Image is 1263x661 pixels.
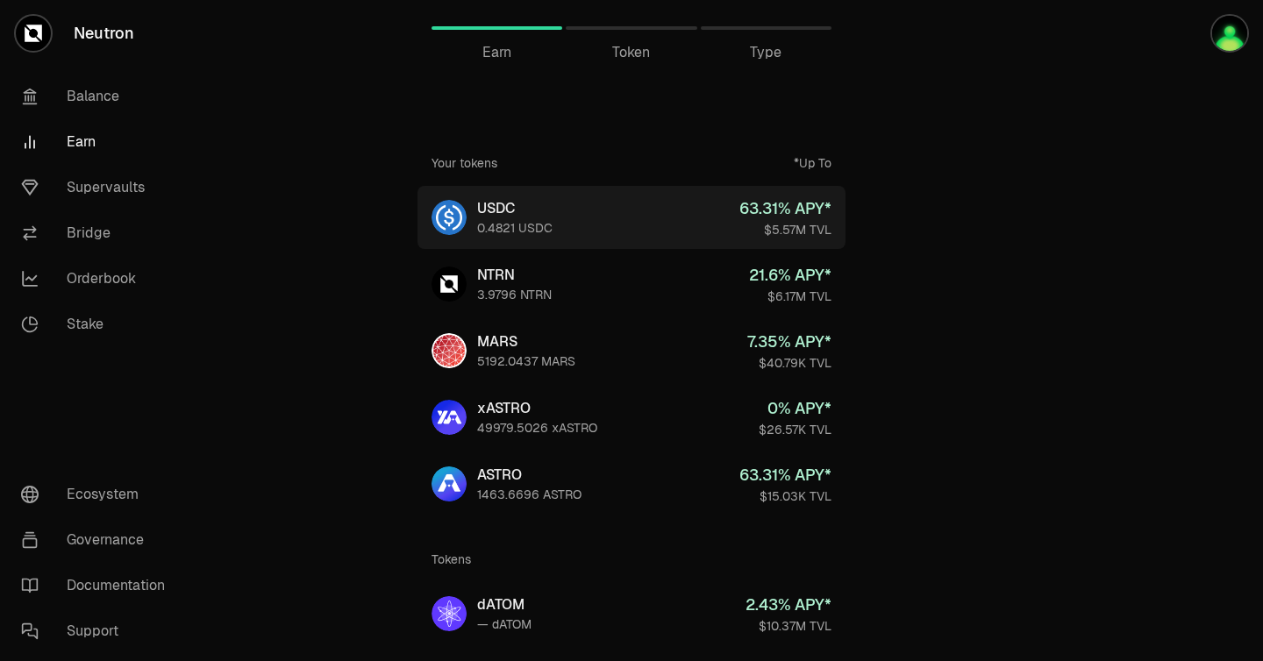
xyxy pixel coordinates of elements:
div: 7.35 % APY* [747,330,831,354]
div: NTRN [477,265,552,286]
a: USDCUSDC0.4821 USDC63.31% APY*$5.57M TVL [417,186,846,249]
a: ASTROASTRO1463.6696 ASTRO63.31% APY*$15.03K TVL [417,452,846,515]
div: $40.79K TVL [747,354,831,372]
div: $10.37M TVL [746,617,831,635]
span: Earn [482,42,511,63]
img: LFIRVEEE [1212,16,1247,51]
a: Supervaults [7,165,189,210]
img: NTRN [432,267,467,302]
div: $6.17M TVL [749,288,831,305]
div: $26.57K TVL [759,421,831,438]
div: xASTRO [477,398,597,419]
a: xASTROxASTRO49979.5026 xASTRO0% APY*$26.57K TVL [417,386,846,449]
a: Bridge [7,210,189,256]
div: 63.31 % APY* [739,196,831,221]
a: dATOMdATOM— dATOM2.43% APY*$10.37M TVL [417,582,846,645]
span: Token [612,42,650,63]
div: Tokens [432,551,471,568]
img: dATOM [432,596,467,631]
div: dATOM [477,594,532,615]
img: ASTRO [432,466,467,501]
a: Support [7,608,189,654]
div: 21.6 % APY* [749,263,831,288]
div: 0.4821 USDC [477,219,553,237]
div: 3.9796 NTRN [477,286,552,303]
div: *Up To [794,154,831,172]
img: xASTRO [432,400,467,435]
a: Earn [7,119,189,165]
div: 1463.6696 ASTRO [477,486,582,503]
img: USDC [432,200,467,235]
div: $5.57M TVL [739,221,831,238]
div: 5192.0437 MARS [477,352,575,370]
a: Documentation [7,563,189,608]
a: Ecosystem [7,472,189,517]
div: 63.31 % APY* [739,463,831,487]
div: ASTRO [477,465,582,486]
img: MARS [432,333,467,368]
a: Governance [7,517,189,563]
div: 2.43 % APY* [746,593,831,617]
div: — dATOM [477,615,532,633]
div: $15.03K TVL [739,487,831,505]
div: 49979.5026 xASTRO [477,419,597,437]
span: Type [750,42,781,63]
a: Orderbook [7,256,189,302]
a: Stake [7,302,189,347]
a: MARSMARS5192.0437 MARS7.35% APY*$40.79K TVL [417,319,846,382]
div: 0 % APY* [759,396,831,421]
a: NTRNNTRN3.9796 NTRN21.6% APY*$6.17M TVL [417,252,846,316]
a: Balance [7,74,189,119]
div: USDC [477,198,553,219]
div: Your tokens [432,154,497,172]
div: MARS [477,331,575,352]
a: Earn [432,7,562,49]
